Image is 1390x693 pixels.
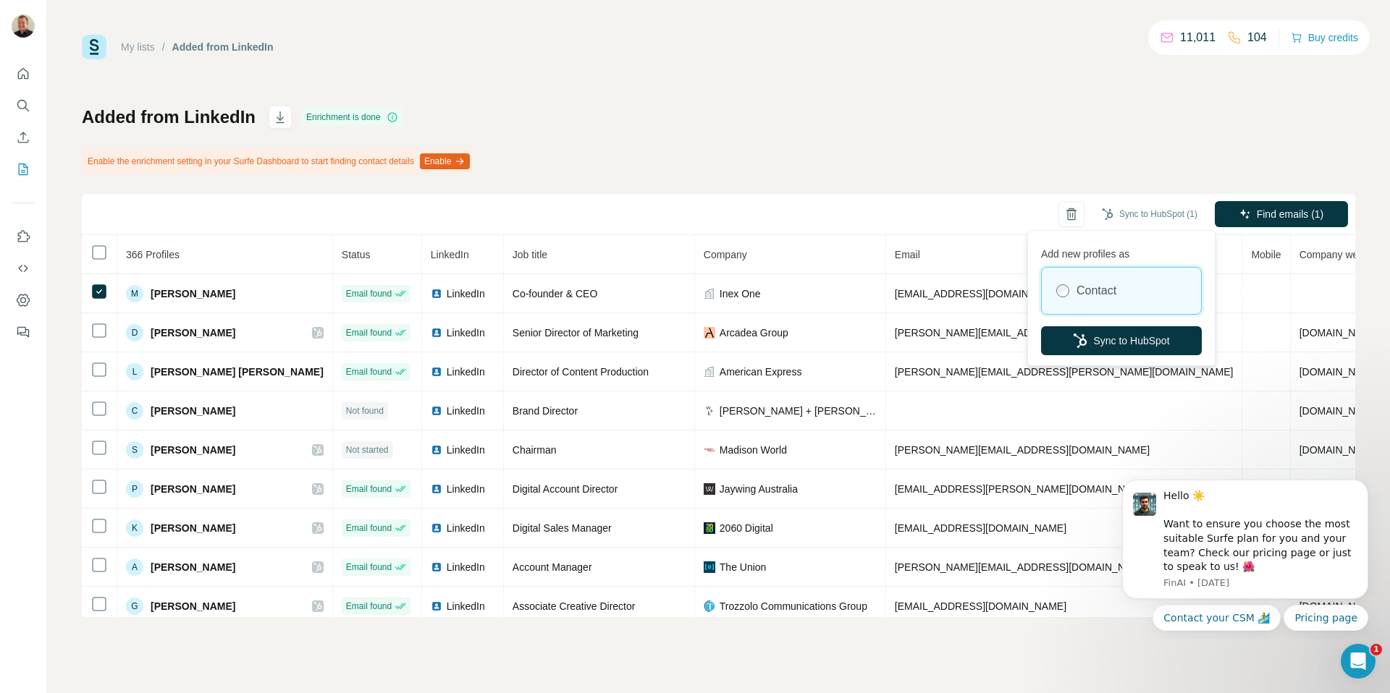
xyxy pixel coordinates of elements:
[346,443,389,456] span: Not started
[346,600,392,613] span: Email found
[172,40,274,54] div: Added from LinkedIn
[431,327,442,339] img: LinkedIn logo
[151,482,235,496] span: [PERSON_NAME]
[1247,29,1267,46] p: 104
[12,14,35,38] img: Avatar
[513,483,618,495] span: Digital Account Director
[1300,327,1381,339] span: [DOMAIN_NAME]
[151,404,235,418] span: [PERSON_NAME]
[1257,207,1324,221] span: Find emails (1)
[151,599,235,613] span: [PERSON_NAME]
[431,522,442,534] img: LinkedIn logo
[720,521,773,535] span: 2060 Digital
[151,560,235,574] span: [PERSON_NAME]
[12,156,35,182] button: My lists
[895,288,1066,299] span: [EMAIL_ADDRESS][DOMAIN_NAME]
[720,286,761,301] span: Inex One
[431,288,442,299] img: LinkedIn logo
[895,444,1150,456] span: [PERSON_NAME][EMAIL_ADDRESS][DOMAIN_NAME]
[1300,366,1381,378] span: [DOMAIN_NAME]
[126,285,143,302] div: M
[704,522,715,534] img: company-logo
[151,443,235,457] span: [PERSON_NAME]
[302,109,403,126] div: Enrichment is done
[431,483,442,495] img: LinkedIn logo
[447,365,485,379] span: LinkedIn
[513,522,612,534] span: Digital Sales Manager
[126,249,180,260] span: 366 Profiles
[12,224,35,250] button: Use Surfe on LinkedIn
[12,61,35,87] button: Quick start
[126,441,143,459] div: S
[447,404,485,418] span: LinkedIn
[12,287,35,313] button: Dashboard
[151,521,235,535] span: [PERSON_NAME]
[513,366,649,378] span: Director of Content Production
[126,598,143,615] div: G
[895,327,1150,339] span: [PERSON_NAME][EMAIL_ADDRESS][DOMAIN_NAME]
[895,483,1150,495] span: [EMAIL_ADDRESS][PERSON_NAME][DOMAIN_NAME]
[82,149,473,174] div: Enable the enrichment setting in your Surfe Dashboard to start finding contact details
[431,561,442,573] img: LinkedIn logo
[12,255,35,281] button: Use Surfe API
[151,365,324,379] span: [PERSON_NAME] [PERSON_NAME]
[431,249,469,260] span: LinkedIn
[895,249,920,260] span: Email
[447,560,485,574] span: LinkedIn
[704,405,715,417] img: company-logo
[1092,203,1208,225] button: Sync to HubSpot (1)
[513,327,639,339] span: Senior Director of Marketing
[342,249,371,260] span: Status
[126,402,143,420] div: C
[1041,326,1202,355] button: Sync to HubSpot
[346,561,392,574] span: Email found
[346,522,392,535] span: Email found
[1291,27,1358,48] button: Buy credits
[126,558,143,576] div: A
[431,600,442,612] img: LinkedIn logo
[704,600,715,612] img: company-logo
[513,444,557,456] span: Chairman
[12,124,35,150] button: Enrich CSV
[82,106,256,129] h1: Added from LinkedIn
[431,444,442,456] img: LinkedIn logo
[162,40,165,54] li: /
[1041,241,1202,261] p: Add new profiles as
[447,326,485,340] span: LinkedIn
[447,482,485,496] span: LinkedIn
[720,365,802,379] span: American Express
[121,41,155,53] a: My lists
[1251,249,1281,260] span: Mobile
[447,443,485,457] span: LinkedIn
[151,326,235,340] span: [PERSON_NAME]
[720,326,788,340] span: Arcadea Group
[12,319,35,345] button: Feedback
[513,405,578,417] span: Brand Director
[82,35,106,59] img: Surfe Logo
[12,93,35,119] button: Search
[1077,282,1116,299] label: Contact
[346,365,392,378] span: Email found
[431,366,442,378] img: LinkedIn logo
[1300,405,1381,417] span: [DOMAIN_NAME]
[1341,644,1376,679] iframe: Intercom live chat
[895,561,1150,573] span: [PERSON_NAME][EMAIL_ADDRESS][DOMAIN_NAME]
[346,482,392,496] span: Email found
[447,286,485,301] span: LinkedIn
[126,363,143,380] div: L
[720,443,787,457] span: Madison World
[346,404,384,417] span: Not found
[720,404,877,418] span: [PERSON_NAME] + [PERSON_NAME]
[126,480,143,498] div: P
[704,249,747,260] span: Company
[704,444,715,456] img: company-logo
[1215,201,1348,227] button: Find emails (1)
[720,482,798,496] span: Jaywing Australia
[1300,249,1380,260] span: Company website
